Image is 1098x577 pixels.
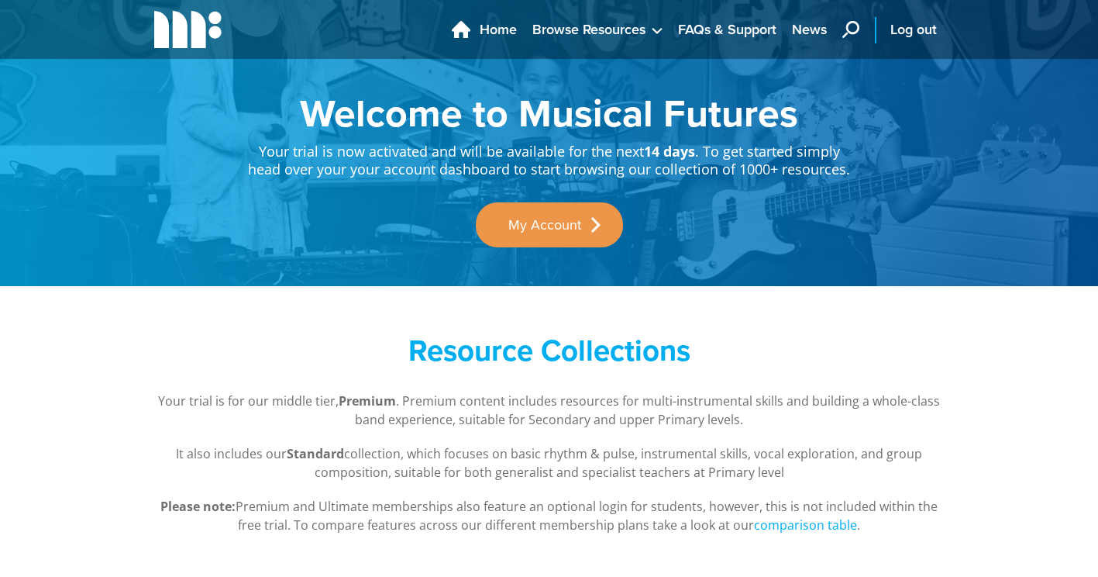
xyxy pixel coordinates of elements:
h1: Welcome to Musical Futures [247,93,852,132]
span: Log out [890,19,937,40]
strong: 14 days [644,142,695,161]
h2: Resource Collections [247,333,852,368]
p: Your trial is for our middle tier, . Premium content includes resources for multi-instrumental sk... [154,392,945,429]
span: Browse Resources [532,19,645,40]
strong: Please note: [160,498,236,515]
span: FAQs & Support [678,19,776,40]
strong: Standard [287,445,344,462]
a: My Account [476,202,623,247]
strong: Premium [339,392,396,409]
p: Premium and Ultimate memberships also feature an optional login for students, however, this is no... [154,497,945,534]
span: Home [480,19,517,40]
p: It also includes our collection, which focuses on basic rhythm & pulse, instrumental skills, voca... [154,444,945,482]
p: Your trial is now activated and will be available for the next . To get started simply head over ... [247,132,852,179]
span: News [792,19,827,40]
a: comparison table [754,517,857,534]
